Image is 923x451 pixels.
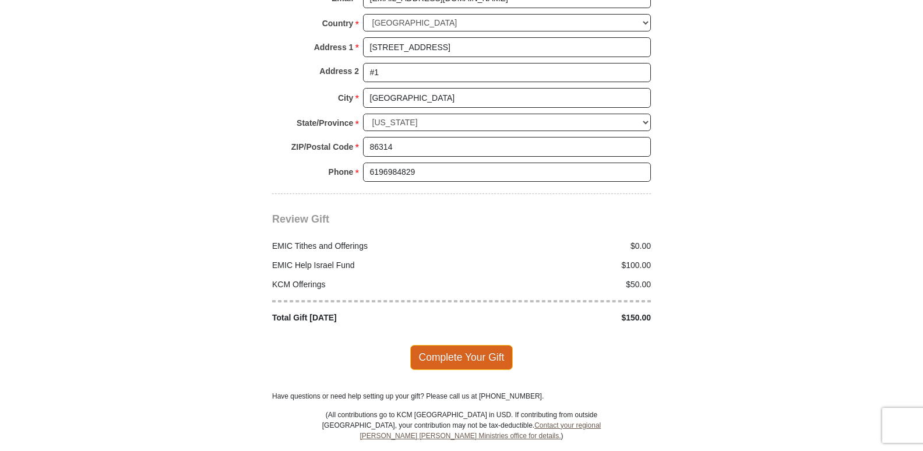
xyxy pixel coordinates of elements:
[266,312,462,324] div: Total Gift [DATE]
[272,213,329,225] span: Review Gift
[266,279,462,291] div: KCM Offerings
[322,15,354,31] strong: Country
[410,345,513,369] span: Complete Your Gift
[314,39,354,55] strong: Address 1
[266,259,462,272] div: EMIC Help Israel Fund
[272,391,651,401] p: Have questions or need help setting up your gift? Please call us at [PHONE_NUMBER].
[461,279,657,291] div: $50.00
[266,240,462,252] div: EMIC Tithes and Offerings
[338,90,353,106] strong: City
[297,115,353,131] strong: State/Province
[461,312,657,324] div: $150.00
[291,139,354,155] strong: ZIP/Postal Code
[461,240,657,252] div: $0.00
[319,63,359,79] strong: Address 2
[461,259,657,272] div: $100.00
[360,421,601,440] a: Contact your regional [PERSON_NAME] [PERSON_NAME] Ministries office for details.
[329,164,354,180] strong: Phone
